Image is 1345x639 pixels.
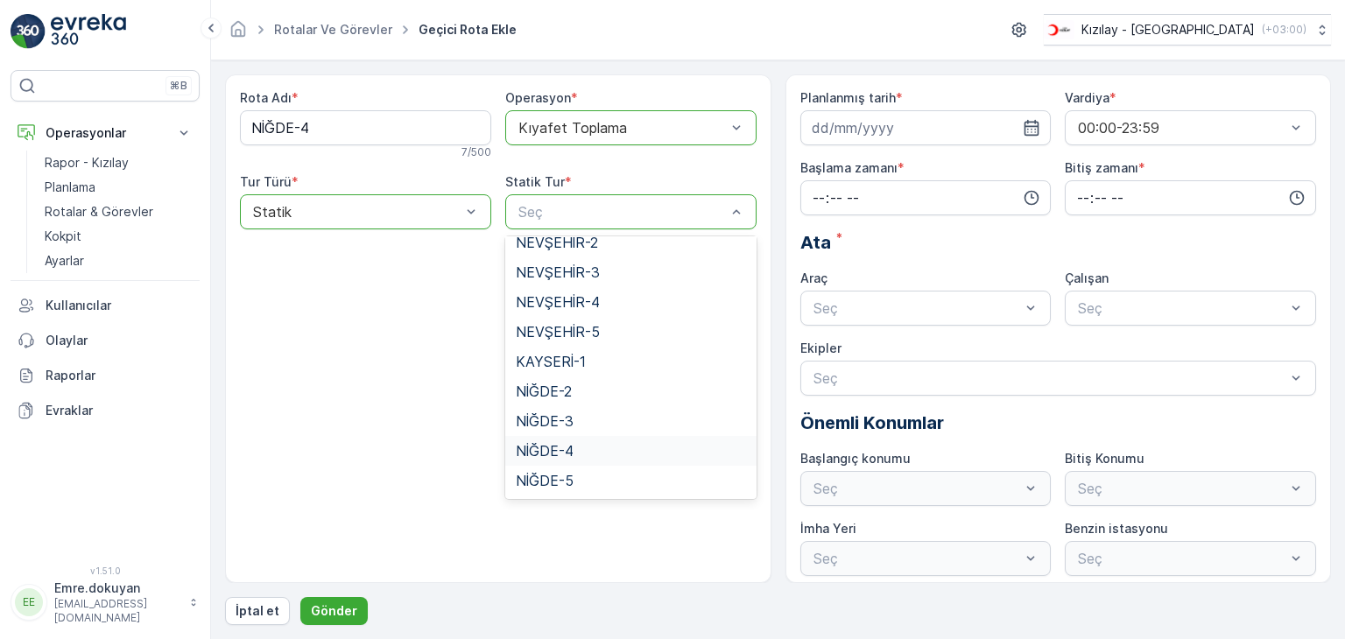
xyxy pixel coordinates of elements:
a: Rotalar ve Görevler [274,22,392,37]
div: EE [15,588,43,616]
p: Rapor - Kızılay [45,154,129,172]
p: Kullanıcılar [46,297,193,314]
span: NEVŞEHİR-4 [516,294,600,310]
a: Ana Sayfa [229,26,248,41]
p: Seç [813,298,1021,319]
label: Operasyon [505,90,571,105]
label: Rota Adı [240,90,292,105]
p: Operasyonlar [46,124,165,142]
p: Rotalar & Görevler [45,203,153,221]
a: Raporlar [11,358,200,393]
span: NEVŞEHİR-3 [516,264,600,280]
span: NEVŞEHİR-2 [516,235,598,250]
p: Kokpit [45,228,81,245]
span: Ata [800,229,831,256]
label: Ekipler [800,341,842,355]
a: Ayarlar [38,249,200,273]
p: Planlama [45,179,95,196]
img: k%C4%B1z%C4%B1lay_D5CCths_t1JZB0k.png [1044,20,1074,39]
label: Benzin istasyonu [1065,521,1168,536]
p: Seç [813,368,1286,389]
button: Gönder [300,597,368,625]
p: Raporlar [46,367,193,384]
p: 7 / 500 [461,145,491,159]
label: Araç [800,270,827,285]
a: Rotalar & Görevler [38,200,200,224]
button: Kızılay - [GEOGRAPHIC_DATA](+03:00) [1044,14,1331,46]
label: Planlanmış tarih [800,90,896,105]
span: NİĞDE-4 [516,443,574,459]
span: NEVŞEHİR-5 [516,324,600,340]
a: Planlama [38,175,200,200]
p: Önemli Konumlar [800,410,1317,436]
p: Ayarlar [45,252,84,270]
p: ⌘B [170,79,187,93]
button: EEEmre.dokuyan[EMAIL_ADDRESS][DOMAIN_NAME] [11,579,200,625]
label: Bitiş Konumu [1065,451,1144,466]
label: İmha Yeri [800,521,856,536]
p: Seç [518,201,726,222]
p: Olaylar [46,332,193,349]
a: Kullanıcılar [11,288,200,323]
label: Tur Türü [240,174,292,189]
label: Statik Tur [505,174,565,189]
p: Gönder [311,602,357,620]
p: Evraklar [46,402,193,419]
span: NİĞDE-5 [516,473,574,488]
label: Bitiş zamanı [1065,160,1138,175]
img: logo_light-DOdMpM7g.png [51,14,126,49]
p: Kızılay - [GEOGRAPHIC_DATA] [1081,21,1255,39]
span: NİĞDE-3 [516,413,574,429]
label: Başlangıç konumu [800,451,911,466]
p: İptal et [236,602,279,620]
p: ( +03:00 ) [1262,23,1306,37]
p: Emre.dokuyan [54,579,180,597]
img: logo [11,14,46,49]
label: Vardiya [1065,90,1109,105]
a: Olaylar [11,323,200,358]
a: Rapor - Kızılay [38,151,200,175]
label: Başlama zamanı [800,160,898,175]
button: İptal et [225,597,290,625]
p: [EMAIL_ADDRESS][DOMAIN_NAME] [54,597,180,625]
input: dd/mm/yyyy [800,110,1052,145]
button: Operasyonlar [11,116,200,151]
p: Seç [1078,298,1285,319]
label: Çalışan [1065,270,1109,285]
a: Kokpit [38,224,200,249]
a: Evraklar [11,393,200,428]
span: v 1.51.0 [11,565,200,576]
span: KAYSERİ-1 [516,354,586,369]
span: Geçici Rota Ekle [415,21,520,39]
span: NİĞDE-2 [516,383,572,399]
